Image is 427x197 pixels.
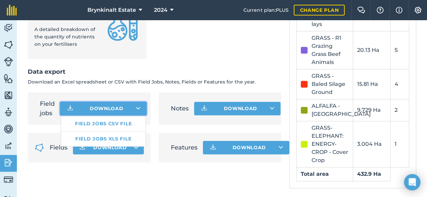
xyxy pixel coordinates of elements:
[107,9,140,41] img: Nutrient report
[357,171,381,177] strong: 432.9 Ha
[390,31,409,69] td: 5
[73,141,143,154] button: Download
[93,144,127,151] span: Download
[414,7,422,13] img: A cog icon
[404,174,420,190] div: Open Intercom Messenger
[4,107,13,117] img: svg+xml;base64,PD94bWwgdmVyc2lvbj0iMS4wIiBlbmNvZGluZz0idXRmLTgiPz4KPCEtLSBHZW5lcmF0b3I6IEFkb2JlIE...
[301,171,329,177] strong: Total area
[209,143,217,152] img: Download icon
[376,7,384,13] img: A question mark icon
[4,158,13,168] img: svg+xml;base64,PD94bWwgdmVyc2lvbj0iMS4wIiBlbmNvZGluZz0idXRmLTgiPz4KPCEtLSBHZW5lcmF0b3I6IEFkb2JlIE...
[4,90,13,100] img: svg+xml;base64,PHN2ZyB4bWxucz0iaHR0cDovL3d3dy53My5vcmcvMjAwMC9zdmciIHdpZHRoPSI1NiIgaGVpZ2h0PSI2MC...
[312,34,349,66] div: GRASS - R1 Grazing Grass Beef Animals
[353,99,390,121] td: 9.729 Ha
[154,6,167,14] span: 2024
[50,143,68,152] span: Fields
[28,78,281,86] p: Download an Excel spreadsheet or CSV with Field Jobs, Notes, Fields or Features for the year.
[171,104,189,113] span: Notes
[4,73,13,84] img: svg+xml;base64,PHN2ZyB4bWxucz0iaHR0cDovL3d3dy53My5vcmcvMjAwMC9zdmciIHdpZHRoPSI1NiIgaGVpZ2h0PSI2MC...
[353,31,390,69] td: 20.13 Ha
[7,5,17,15] img: fieldmargin Logo
[312,72,349,96] div: GRASS - Baled Silage Ground
[396,6,402,14] img: svg+xml;base64,PHN2ZyB4bWxucz0iaHR0cDovL3d3dy53My5vcmcvMjAwMC9zdmciIHdpZHRoPSIxNyIgaGVpZ2h0PSIxNy...
[60,102,146,115] button: Download Field jobs CSV fileField jobs XLS file
[312,102,371,118] div: ALFALFA - [GEOGRAPHIC_DATA]
[34,139,44,156] img: Fields icon
[61,131,145,146] a: Field jobs XLS file
[40,99,55,118] span: Field jobs
[4,175,13,184] img: svg+xml;base64,PD94bWwgdmVyc2lvbj0iMS4wIiBlbmNvZGluZz0idXRmLTgiPz4KPCEtLSBHZW5lcmF0b3I6IEFkb2JlIE...
[4,141,13,151] img: svg+xml;base64,PD94bWwgdmVyc2lvbj0iMS4wIiBlbmNvZGluZz0idXRmLTgiPz4KPCEtLSBHZW5lcmF0b3I6IEFkb2JlIE...
[353,69,390,99] td: 15.81 Ha
[200,104,208,112] img: Download icon
[203,141,289,154] button: Download
[34,26,95,47] span: A detailed breakdown of the quantity of nutrients on your fertilisers
[4,124,13,134] img: svg+xml;base64,PD94bWwgdmVyc2lvbj0iMS4wIiBlbmNvZGluZz0idXRmLTgiPz4KPCEtLSBHZW5lcmF0b3I6IEFkb2JlIE...
[4,40,13,50] img: svg+xml;base64,PHN2ZyB4bWxucz0iaHR0cDovL3d3dy53My5vcmcvMjAwMC9zdmciIHdpZHRoPSI1NiIgaGVpZ2h0PSI2MC...
[353,121,390,167] td: 3.004 Ha
[390,69,409,99] td: 4
[61,116,145,131] a: Field jobs CSV file
[4,57,13,66] img: svg+xml;base64,PD94bWwgdmVyc2lvbj0iMS4wIiBlbmNvZGluZz0idXRmLTgiPz4KPCEtLSBHZW5lcmF0b3I6IEFkb2JlIE...
[390,99,409,121] td: 2
[312,124,349,164] div: GRASS-ELEPHANT: ENERGY-CROP - Cover Crop
[390,121,409,167] td: 1
[243,6,288,14] span: Current plan : PLUS
[4,23,13,33] img: svg+xml;base64,PD94bWwgdmVyc2lvbj0iMS4wIiBlbmNvZGluZz0idXRmLTgiPz4KPCEtLSBHZW5lcmF0b3I6IEFkb2JlIE...
[294,5,345,15] a: Change plan
[171,143,197,152] span: Features
[194,102,281,115] button: Download
[66,104,74,112] img: Download icon
[357,7,365,13] img: Two speech bubbles overlapping with the left bubble in the forefront
[28,67,281,77] h2: Data export
[87,6,136,14] span: Brynkinalt Estate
